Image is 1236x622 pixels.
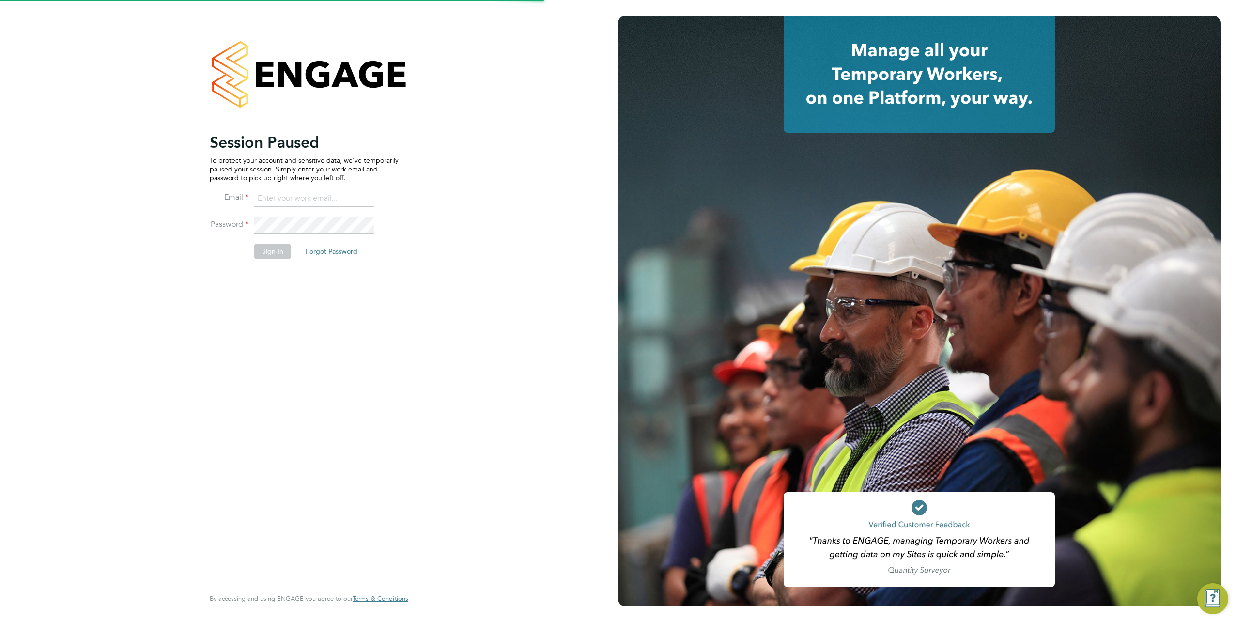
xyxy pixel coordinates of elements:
[210,192,248,202] label: Email
[210,133,399,152] h2: Session Paused
[353,594,408,603] span: Terms & Conditions
[353,595,408,603] a: Terms & Conditions
[1197,583,1228,614] button: Engage Resource Center
[210,594,408,603] span: By accessing and using ENGAGE you agree to our
[210,219,248,230] label: Password
[298,244,365,259] button: Forgot Password
[210,156,399,183] p: To protect your account and sensitive data, we've temporarily paused your session. Simply enter y...
[254,244,291,259] button: Sign In
[254,190,374,207] input: Enter your work email...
